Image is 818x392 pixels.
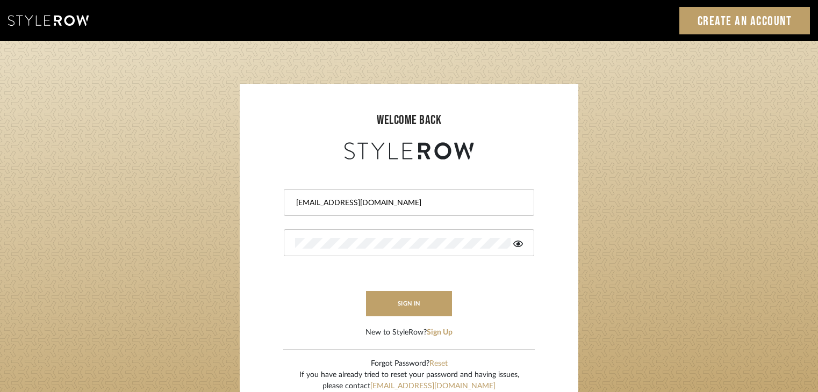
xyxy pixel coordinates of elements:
div: Forgot Password? [299,358,519,369]
button: Reset [429,358,448,369]
div: New to StyleRow? [365,327,453,338]
button: Sign Up [427,327,453,338]
input: Email Address [295,198,520,208]
div: welcome back [250,111,568,130]
a: Create an Account [679,7,810,34]
a: [EMAIL_ADDRESS][DOMAIN_NAME] [370,382,496,390]
div: If you have already tried to reset your password and having issues, please contact [299,369,519,392]
button: sign in [366,291,452,316]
